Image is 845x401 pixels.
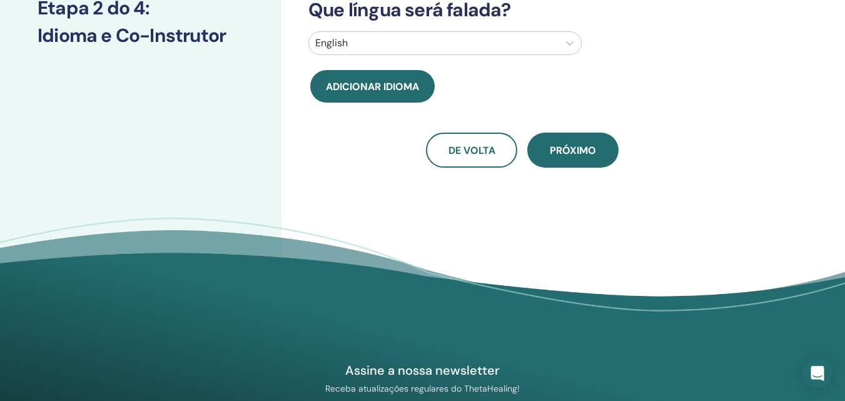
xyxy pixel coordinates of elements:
span: De volta [448,144,495,157]
button: Próximo [527,133,619,168]
div: Open Intercom Messenger [802,358,832,388]
h3: Idioma e Co-Instrutor [38,24,244,47]
button: De volta [426,133,517,168]
span: Adicionar idioma [326,80,419,93]
p: Receba atualizações regulares do ThetaHealing! [278,383,567,394]
button: Adicionar idioma [310,70,435,103]
h4: Assine a nossa newsletter [278,362,567,378]
span: Próximo [550,144,596,157]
